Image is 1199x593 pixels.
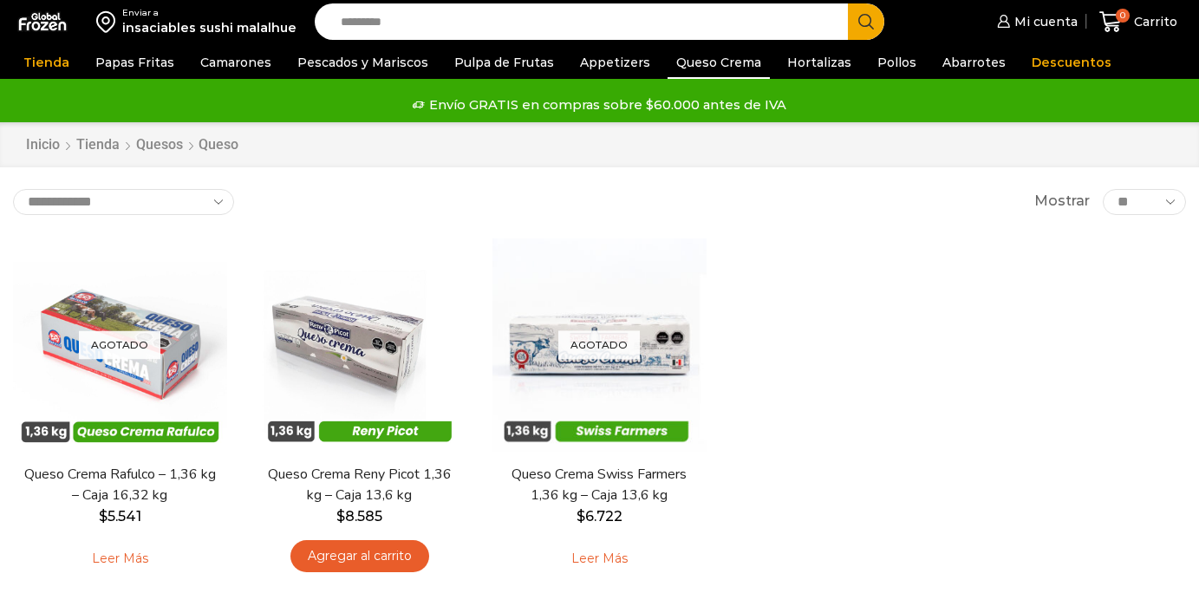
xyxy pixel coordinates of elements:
bdi: 5.541 [99,508,141,525]
a: Pescados y Mariscos [289,46,437,79]
a: Appetizers [571,46,659,79]
a: Mi cuenta [993,4,1078,39]
button: Search button [848,3,884,40]
span: Carrito [1130,13,1177,30]
a: Descuentos [1023,46,1120,79]
a: Quesos [135,135,184,155]
span: Mi cuenta [1010,13,1078,30]
a: Inicio [25,135,61,155]
a: Tienda [75,135,121,155]
a: Leé más sobre “Queso Crema Swiss Farmers 1,36 kg - Caja 13,6 kg” [544,540,655,577]
a: 0 Carrito [1095,2,1182,42]
nav: Breadcrumb [25,135,238,155]
span: $ [99,508,108,525]
a: Abarrotes [934,46,1014,79]
bdi: 8.585 [336,508,382,525]
span: $ [336,508,345,525]
a: Papas Fritas [87,46,183,79]
span: Mostrar [1034,192,1090,212]
span: $ [577,508,585,525]
a: Camarones [192,46,280,79]
a: Tienda [15,46,78,79]
bdi: 6.722 [577,508,622,525]
div: insaciables sushi malalhue [122,19,296,36]
p: Agotado [558,331,640,360]
img: address-field-icon.svg [96,7,122,36]
select: Pedido de la tienda [13,189,234,215]
p: Agotado [79,331,160,360]
div: Enviar a [122,7,296,19]
a: Queso Crema [668,46,770,79]
a: Hortalizas [779,46,860,79]
a: Pollos [869,46,925,79]
a: Queso Crema Reny Picot 1,36 kg – Caja 13,6 kg [264,465,456,505]
h1: Queso [199,136,238,153]
a: Leé más sobre “Queso Crema Rafulco - 1,36 kg - Caja 16,32 kg” [65,540,175,577]
a: Queso Crema Rafulco – 1,36 kg – Caja 16,32 kg [23,465,216,505]
a: Agregar al carrito: “Queso Crema Reny Picot 1,36 kg - Caja 13,6 kg” [290,540,429,572]
span: 0 [1116,9,1130,23]
a: Queso Crema Swiss Farmers 1,36 kg – Caja 13,6 kg [504,465,696,505]
a: Pulpa de Frutas [446,46,563,79]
